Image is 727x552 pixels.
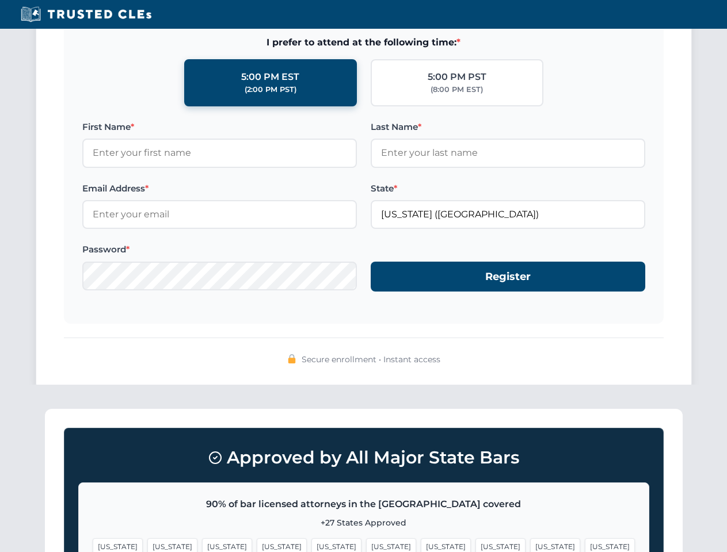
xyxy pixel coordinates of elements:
[371,120,645,134] label: Last Name
[431,84,483,95] div: (8:00 PM EST)
[371,139,645,167] input: Enter your last name
[82,200,357,229] input: Enter your email
[82,139,357,167] input: Enter your first name
[82,243,357,256] label: Password
[93,497,635,512] p: 90% of bar licensed attorneys in the [GEOGRAPHIC_DATA] covered
[93,516,635,529] p: +27 States Approved
[371,182,645,195] label: State
[17,6,155,23] img: Trusted CLEs
[245,84,296,95] div: (2:00 PM PST)
[241,70,299,85] div: 5:00 PM EST
[287,354,296,363] img: 🔒
[371,262,645,292] button: Register
[428,70,486,85] div: 5:00 PM PST
[82,120,357,134] label: First Name
[302,353,440,366] span: Secure enrollment • Instant access
[82,35,645,50] span: I prefer to attend at the following time:
[82,182,357,195] label: Email Address
[371,200,645,229] input: California (CA)
[78,442,649,473] h3: Approved by All Major State Bars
